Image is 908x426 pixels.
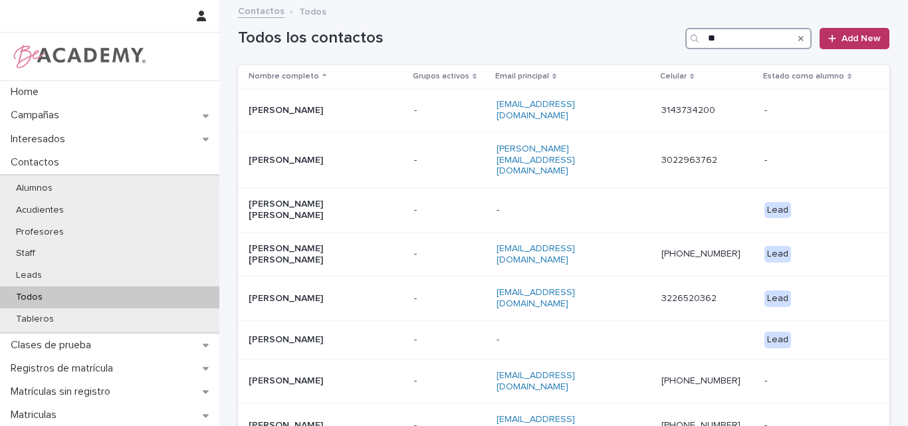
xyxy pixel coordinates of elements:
[5,409,67,421] p: Matriculas
[238,359,889,403] tr: [PERSON_NAME]-[EMAIL_ADDRESS][DOMAIN_NAME][PHONE_NUMBER] -
[5,133,76,146] p: Interesados
[5,183,63,194] p: Alumnos
[764,246,791,263] div: Lead
[764,155,868,166] p: -
[661,156,717,165] a: 3022963762
[661,106,715,115] a: 3143734200
[764,105,868,116] p: -
[764,290,791,307] div: Lead
[764,202,791,219] div: Lead
[661,249,740,259] a: [PHONE_NUMBER]
[249,293,382,304] p: [PERSON_NAME]
[497,144,575,176] a: [PERSON_NAME][EMAIL_ADDRESS][DOMAIN_NAME]
[414,155,486,166] p: -
[414,205,486,216] p: -
[661,376,740,385] a: [PHONE_NUMBER]
[497,288,575,308] a: [EMAIL_ADDRESS][DOMAIN_NAME]
[5,314,64,325] p: Tableros
[5,156,70,169] p: Contactos
[5,339,102,352] p: Clases de prueba
[413,69,469,84] p: Grupos activos
[5,248,46,259] p: Staff
[414,375,486,387] p: -
[764,332,791,348] div: Lead
[5,362,124,375] p: Registros de matrícula
[685,28,812,49] input: Search
[764,375,868,387] p: -
[414,293,486,304] p: -
[299,3,326,18] p: Todos
[497,100,575,120] a: [EMAIL_ADDRESS][DOMAIN_NAME]
[5,109,70,122] p: Campañas
[5,385,121,398] p: Matrículas sin registro
[842,34,881,43] span: Add New
[249,243,382,266] p: [PERSON_NAME] [PERSON_NAME]
[238,88,889,133] tr: [PERSON_NAME]-[EMAIL_ADDRESS][DOMAIN_NAME]3143734200 -
[249,69,319,84] p: Nombre completo
[249,155,382,166] p: [PERSON_NAME]
[238,276,889,321] tr: [PERSON_NAME]-[EMAIL_ADDRESS][DOMAIN_NAME]3226520362 Lead
[5,270,53,281] p: Leads
[497,244,575,265] a: [EMAIL_ADDRESS][DOMAIN_NAME]
[820,28,889,49] a: Add New
[5,227,74,238] p: Profesores
[5,205,74,216] p: Acudientes
[5,292,53,303] p: Todos
[249,334,382,346] p: [PERSON_NAME]
[414,249,486,260] p: -
[495,69,549,84] p: Email principal
[249,375,382,387] p: [PERSON_NAME]
[238,3,284,18] a: Contactos
[249,199,382,221] p: [PERSON_NAME] [PERSON_NAME]
[249,105,382,116] p: [PERSON_NAME]
[238,29,680,48] h1: Todos los contactos
[763,69,844,84] p: Estado como alumno
[497,371,575,391] a: [EMAIL_ADDRESS][DOMAIN_NAME]
[238,132,889,187] tr: [PERSON_NAME]-[PERSON_NAME][EMAIL_ADDRESS][DOMAIN_NAME]3022963762 -
[661,294,717,303] a: 3226520362
[497,334,629,346] p: -
[414,334,486,346] p: -
[238,188,889,233] tr: [PERSON_NAME] [PERSON_NAME]-- Lead
[238,320,889,359] tr: [PERSON_NAME]-- Lead
[497,205,629,216] p: -
[11,43,147,70] img: WPrjXfSUmiLcdUfaYY4Q
[238,232,889,276] tr: [PERSON_NAME] [PERSON_NAME]-[EMAIL_ADDRESS][DOMAIN_NAME][PHONE_NUMBER] Lead
[414,105,486,116] p: -
[5,86,49,98] p: Home
[660,69,687,84] p: Celular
